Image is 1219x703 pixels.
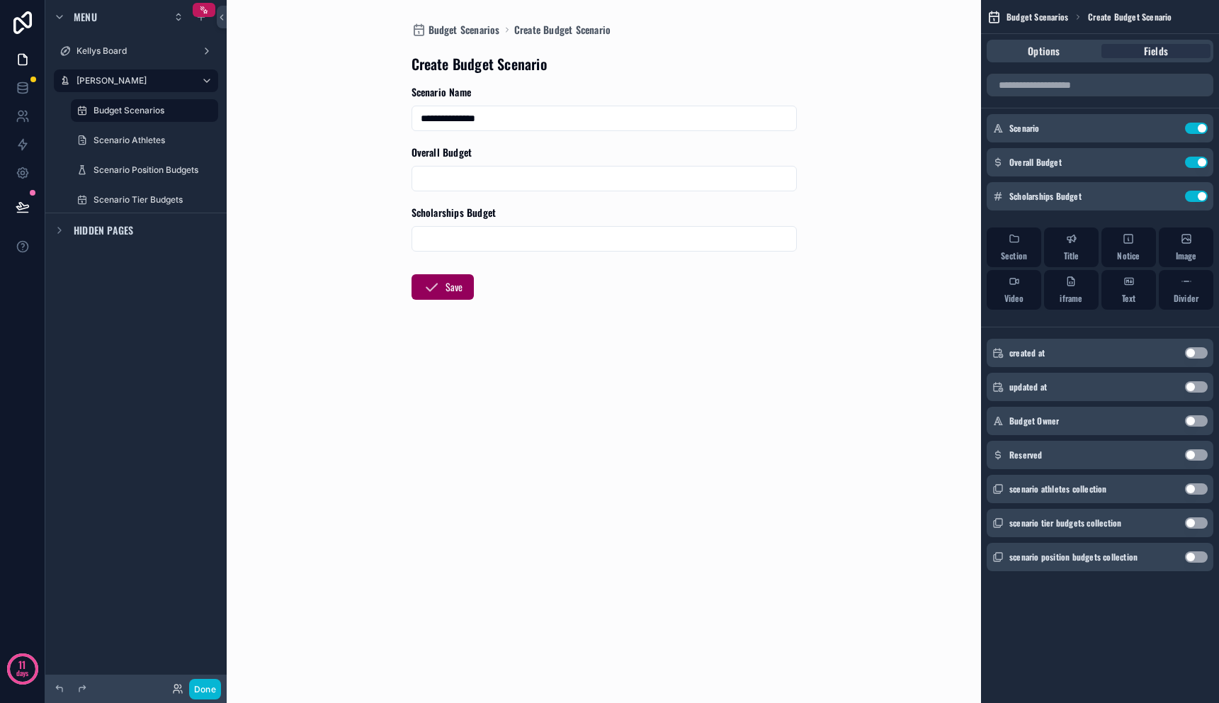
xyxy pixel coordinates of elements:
[1009,551,1138,563] span: scenario position budgets collection
[1044,270,1099,310] button: iframe
[1009,415,1059,427] span: Budget Owner
[74,10,97,24] span: Menu
[412,23,500,37] a: Budget Scenarios
[71,159,218,181] a: Scenario Position Budgets
[1009,381,1047,393] span: updated at
[412,84,472,99] span: Scenario Name
[1009,157,1062,168] span: Overall Budget
[1144,44,1168,58] span: Fields
[93,194,215,206] label: Scenario Tier Budgets
[71,189,218,211] a: Scenario Tier Budgets
[1159,227,1213,267] button: Image
[93,135,215,146] label: Scenario Athletes
[71,129,218,152] a: Scenario Athletes
[1159,270,1213,310] button: Divider
[16,663,29,683] p: days
[1044,227,1099,267] button: Title
[1101,227,1156,267] button: Notice
[1009,191,1082,202] span: Scholarships Budget
[74,223,133,237] span: Hidden pages
[1001,250,1027,261] span: Section
[18,658,25,672] p: 11
[412,145,472,159] span: Overall Budget
[412,205,497,220] span: Scholarships Budget
[54,40,218,62] a: Kellys Board
[76,75,190,86] label: [PERSON_NAME]
[1176,250,1197,261] span: Image
[987,227,1041,267] button: Section
[1064,250,1079,261] span: Title
[514,23,611,37] a: Create Budget Scenario
[1004,293,1024,304] span: Video
[1007,11,1068,23] span: Budget Scenarios
[412,54,547,74] h1: Create Budget Scenario
[1028,44,1060,58] span: Options
[1101,270,1156,310] button: Text
[1088,11,1172,23] span: Create Budget Scenario
[1122,293,1136,304] span: Text
[1009,347,1045,359] span: created at
[93,164,215,176] label: Scenario Position Budgets
[71,99,218,122] a: Budget Scenarios
[1117,250,1140,261] span: Notice
[1009,449,1043,461] span: Reserved
[1009,483,1107,495] span: scenario athletes collection
[1009,123,1040,134] span: Scenario
[412,274,475,300] button: Save
[54,69,218,92] a: [PERSON_NAME]
[1009,517,1121,529] span: scenario tier budgets collection
[76,45,195,57] label: Kellys Board
[987,270,1041,310] button: Video
[1174,293,1198,304] span: Divider
[429,23,500,37] span: Budget Scenarios
[93,105,210,116] label: Budget Scenarios
[189,679,221,699] button: Done
[1060,293,1082,304] span: iframe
